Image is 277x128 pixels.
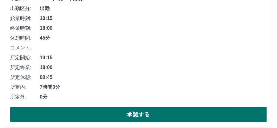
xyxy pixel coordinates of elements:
span: 所定終業: [10,64,40,71]
span: 18:00 [40,25,267,32]
span: 0分 [40,93,267,101]
span: 7時間0分 [40,83,267,91]
span: 終業時刻: [10,25,40,32]
span: 出勤 [40,5,267,12]
span: コメント: [10,44,40,52]
span: 所定外: [10,93,40,101]
span: 所定休憩: [10,74,40,81]
button: 承認する [10,107,267,122]
span: 10:15 [40,15,267,22]
span: 45分 [40,34,267,42]
span: 18:00 [40,64,267,71]
span: 出勤区分: [10,5,40,12]
span: 10:15 [40,54,267,61]
span: 始業時刻: [10,15,40,22]
span: 00:45 [40,74,267,81]
span: 所定開始: [10,54,40,61]
span: 所定内: [10,83,40,91]
span: 休憩時間: [10,34,40,42]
